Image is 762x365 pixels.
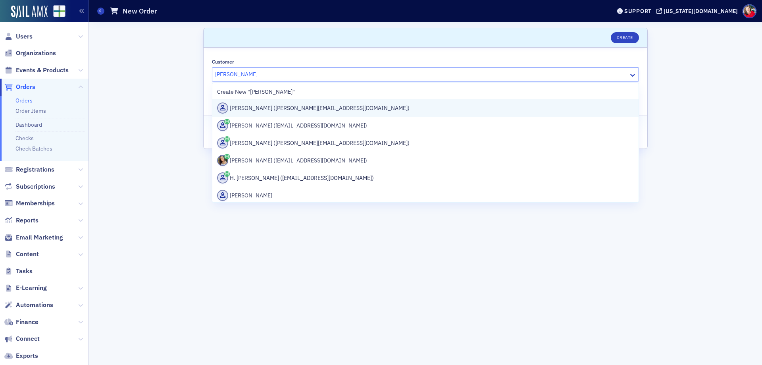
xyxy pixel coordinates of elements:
[4,83,35,91] a: Orders
[16,284,47,292] span: E-Learning
[656,8,741,14] button: [US_STATE][DOMAIN_NAME]
[217,155,634,166] div: [PERSON_NAME] ([EMAIL_ADDRESS][DOMAIN_NAME])
[53,5,65,17] img: SailAMX
[15,121,42,128] a: Dashboard
[16,334,40,343] span: Connect
[16,199,55,208] span: Memberships
[4,351,38,360] a: Exports
[16,233,63,242] span: Email Marketing
[123,6,157,16] h1: New Order
[16,267,33,276] span: Tasks
[48,5,65,19] a: View Homepage
[664,8,738,15] div: [US_STATE][DOMAIN_NAME]
[217,88,634,96] div: Create New "[PERSON_NAME]"
[4,216,38,225] a: Reports
[16,182,55,191] span: Subscriptions
[4,165,54,174] a: Registrations
[16,216,38,225] span: Reports
[16,351,38,360] span: Exports
[4,250,39,259] a: Content
[16,32,33,41] span: Users
[4,233,63,242] a: Email Marketing
[15,135,34,142] a: Checks
[16,250,39,259] span: Content
[624,8,652,15] div: Support
[16,318,38,326] span: Finance
[611,32,639,43] button: Create
[16,49,56,58] span: Organizations
[15,145,52,152] a: Check Batches
[4,182,55,191] a: Subscriptions
[217,190,634,201] div: [PERSON_NAME]
[15,107,46,114] a: Order Items
[217,102,634,114] div: [PERSON_NAME] ([PERSON_NAME][EMAIL_ADDRESS][DOMAIN_NAME])
[4,199,55,208] a: Memberships
[16,66,69,75] span: Events & Products
[4,318,38,326] a: Finance
[4,301,53,309] a: Automations
[4,49,56,58] a: Organizations
[15,97,33,104] a: Orders
[4,334,40,343] a: Connect
[217,137,634,149] div: [PERSON_NAME] ([PERSON_NAME][EMAIL_ADDRESS][DOMAIN_NAME])
[212,59,234,65] div: Customer
[16,165,54,174] span: Registrations
[16,83,35,91] span: Orders
[743,4,756,18] span: Profile
[4,284,47,292] a: E-Learning
[11,6,48,18] img: SailAMX
[217,120,634,131] div: [PERSON_NAME] ([EMAIL_ADDRESS][DOMAIN_NAME])
[217,172,634,183] div: H. [PERSON_NAME] ([EMAIL_ADDRESS][DOMAIN_NAME])
[16,301,53,309] span: Automations
[4,66,69,75] a: Events & Products
[4,267,33,276] a: Tasks
[4,32,33,41] a: Users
